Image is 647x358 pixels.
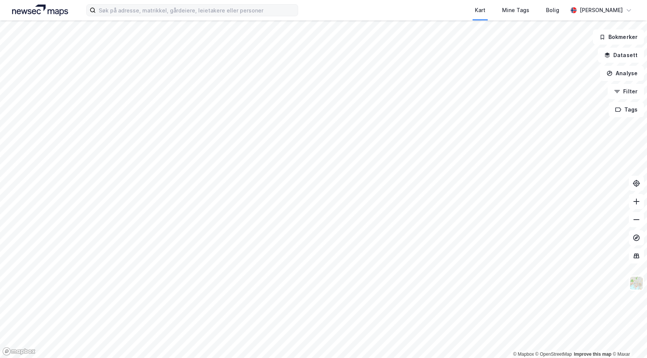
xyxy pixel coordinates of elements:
img: Z [629,276,644,290]
a: Mapbox [513,352,534,357]
input: Søk på adresse, matrikkel, gårdeiere, leietakere eller personer [96,5,298,16]
a: Improve this map [574,352,611,357]
button: Filter [608,84,644,99]
button: Datasett [598,48,644,63]
div: [PERSON_NAME] [580,6,623,15]
a: Mapbox homepage [2,347,36,356]
div: Kart [475,6,485,15]
img: logo.a4113a55bc3d86da70a041830d287a7e.svg [12,5,68,16]
iframe: Chat Widget [609,322,647,358]
a: OpenStreetMap [535,352,572,357]
button: Analyse [600,66,644,81]
div: Kontrollprogram for chat [609,322,647,358]
button: Bokmerker [593,29,644,45]
div: Mine Tags [502,6,529,15]
div: Bolig [546,6,559,15]
button: Tags [609,102,644,117]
